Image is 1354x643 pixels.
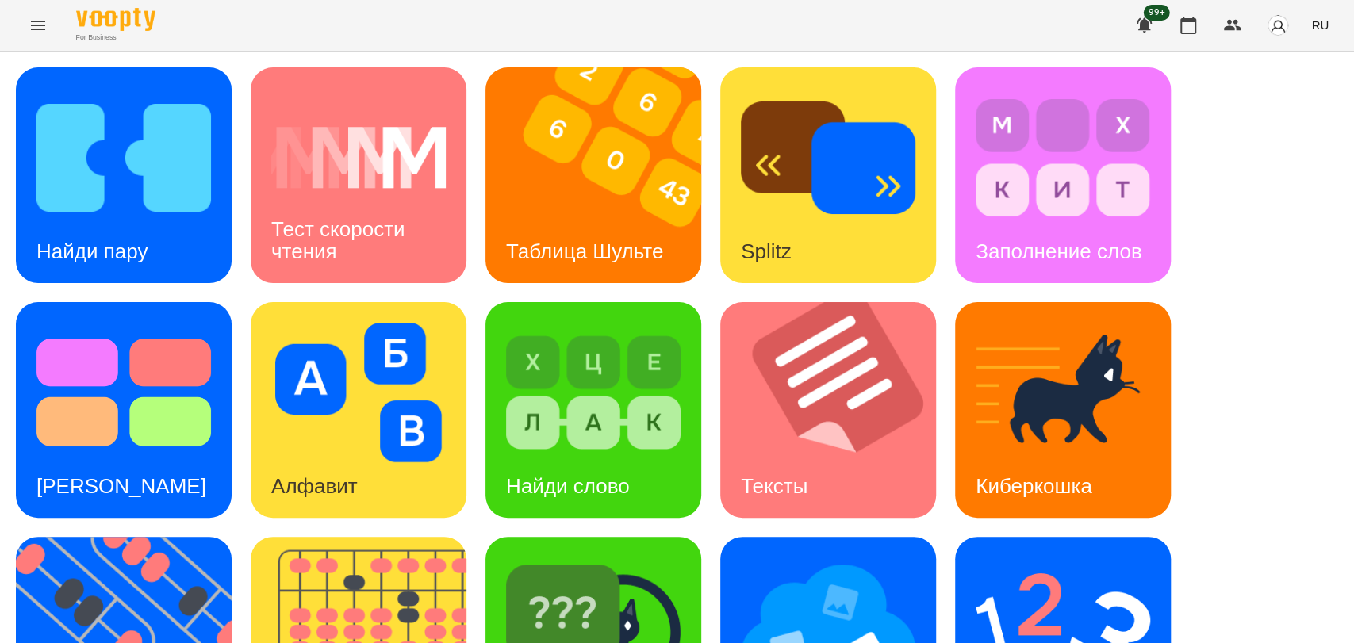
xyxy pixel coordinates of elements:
img: Тест Струпа [36,323,211,462]
a: ТекстыТексты [720,302,936,518]
span: RU [1311,17,1329,33]
h3: [PERSON_NAME] [36,474,206,498]
h3: Тест скорости чтения [271,217,411,262]
a: КиберкошкаКиберкошка [955,302,1171,518]
img: Таблица Шульте [485,67,721,283]
a: Тест Струпа[PERSON_NAME] [16,302,232,518]
img: Киберкошка [976,323,1150,462]
button: Menu [19,6,57,44]
img: Тексты [720,302,956,518]
img: Найди слово [506,323,681,462]
a: АлфавитАлфавит [251,302,466,518]
a: Найди паруНайди пару [16,67,232,283]
a: Таблица ШультеТаблица Шульте [485,67,701,283]
h3: Алфавит [271,474,358,498]
h3: Заполнение слов [976,239,1141,263]
a: Тест скорости чтенияТест скорости чтения [251,67,466,283]
h3: Найди слово [506,474,630,498]
a: Заполнение словЗаполнение слов [955,67,1171,283]
h3: Киберкошка [976,474,1092,498]
img: Алфавит [271,323,446,462]
a: SplitzSplitz [720,67,936,283]
img: Splitz [741,88,915,228]
button: RU [1305,10,1335,40]
img: Заполнение слов [976,88,1150,228]
h3: Splitz [741,239,792,263]
span: For Business [76,33,155,43]
h3: Найди пару [36,239,148,263]
img: avatar_s.png [1267,14,1289,36]
a: Найди словоНайди слово [485,302,701,518]
span: 99+ [1144,5,1170,21]
h3: Таблица Шульте [506,239,663,263]
h3: Тексты [741,474,807,498]
img: Тест скорости чтения [271,88,446,228]
img: Voopty Logo [76,8,155,31]
img: Найди пару [36,88,211,228]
